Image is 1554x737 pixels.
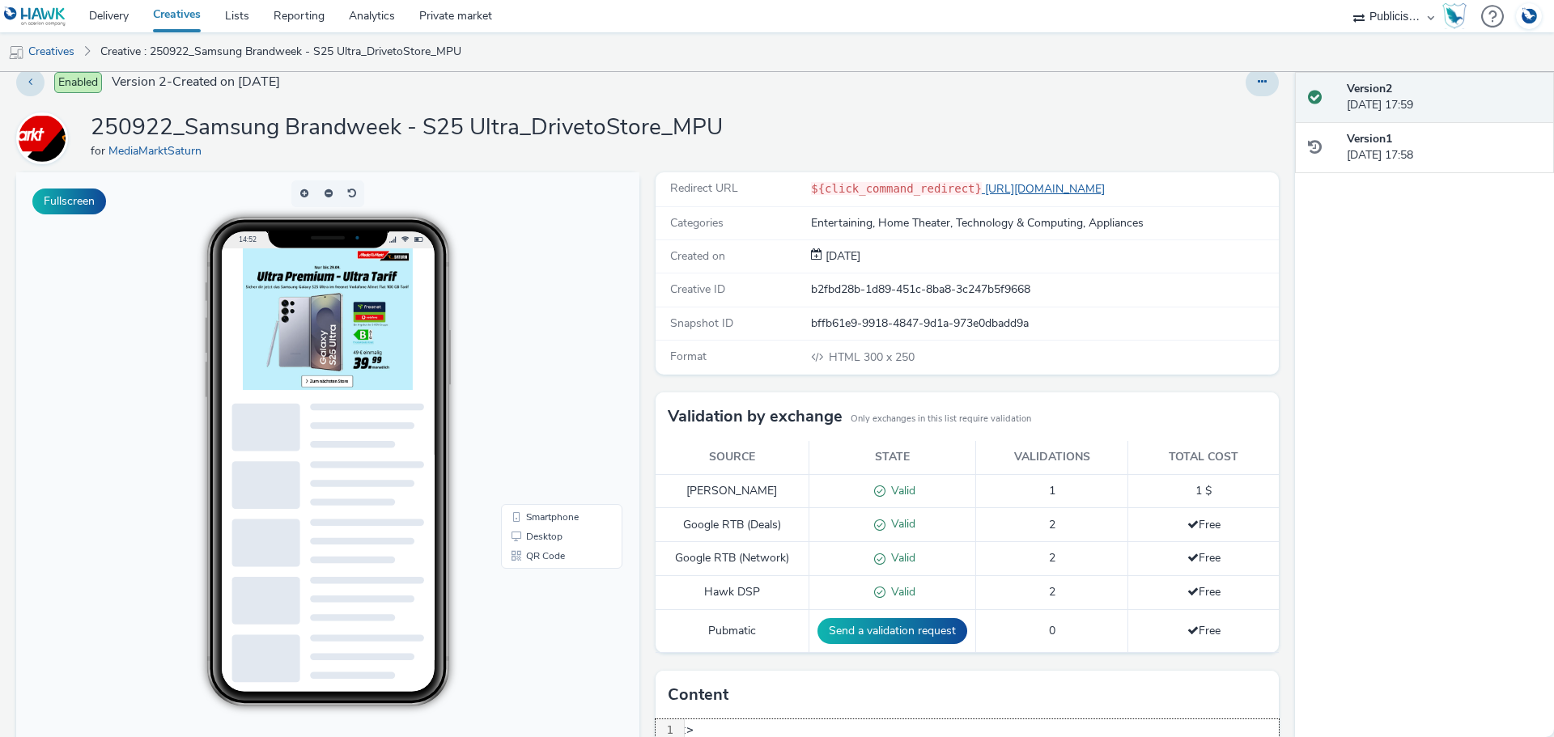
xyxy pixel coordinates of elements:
td: Google RTB (Network) [656,542,809,576]
span: Valid [885,483,915,498]
span: QR Code [510,379,549,388]
button: Fullscreen [32,188,106,214]
span: Format [670,349,707,364]
h3: Validation by exchange [668,405,843,429]
li: Desktop [488,354,603,374]
span: Creative ID [670,282,725,297]
span: 0 [1049,623,1055,638]
span: Created on [670,248,725,264]
img: Account DE [1517,3,1541,30]
div: Creation 22 September 2025, 17:58 [822,248,860,265]
img: undefined Logo [4,6,66,27]
span: Redirect URL [670,180,738,196]
span: 2 [1049,584,1055,599]
img: MediaMarktSaturn [19,115,66,162]
td: Pubmatic [656,609,809,652]
a: Hawk Academy [1442,3,1473,29]
span: 1 $ [1195,483,1212,498]
td: [PERSON_NAME] [656,474,809,508]
span: Valid [885,550,915,565]
a: MediaMarktSaturn [16,130,74,146]
span: 300 x 250 [827,349,915,365]
a: MediaMarktSaturn [108,143,208,159]
code: ${click_command_redirect} [811,182,982,195]
span: Version 2 - Created on [DATE] [112,73,280,91]
span: Snapshot ID [670,316,733,331]
span: 1 [1049,483,1055,498]
a: [URL][DOMAIN_NAME] [982,181,1111,197]
span: 2 [1049,550,1055,565]
strong: Version 2 [1347,81,1392,96]
th: Source [656,441,809,474]
div: [DATE] 17:59 [1347,81,1541,114]
td: Hawk DSP [656,576,809,610]
span: Categories [670,215,724,231]
small: Only exchanges in this list require validation [851,413,1031,426]
h1: 250922_Samsung Brandweek - S25 Ultra_DrivetoStore_MPU [91,112,723,143]
span: [DATE] [822,248,860,264]
span: Free [1187,550,1221,565]
div: Entertaining, Home Theater, Technology & Computing, Appliances [811,215,1277,231]
th: Total cost [1128,441,1279,474]
span: HTML [829,349,864,365]
div: [DATE] 17:58 [1347,131,1541,164]
li: Smartphone [488,335,603,354]
button: Send a validation request [817,618,967,644]
span: Desktop [510,359,546,369]
th: Validations [975,441,1128,474]
span: Free [1187,623,1221,638]
div: b2fbd28b-1d89-451c-8ba8-3c247b5f9668 [811,282,1277,298]
img: mobile [8,44,24,61]
span: Smartphone [510,340,563,349]
span: Free [1187,517,1221,532]
span: Valid [885,584,915,599]
span: 14:52 [223,62,240,71]
span: 2 [1049,517,1055,532]
div: bffb61e9-9918-4847-9d1a-973e0dbadd9a [811,316,1277,332]
th: State [809,441,975,474]
span: Free [1187,584,1221,599]
span: Enabled [54,72,102,93]
strong: Version 1 [1347,131,1392,146]
h3: Content [668,683,728,707]
a: Creative : 250922_Samsung Brandweek - S25 Ultra_DrivetoStore_MPU [92,32,469,71]
li: QR Code [488,374,603,393]
span: Valid [885,516,915,532]
span: for [91,143,108,159]
td: Google RTB (Deals) [656,508,809,542]
img: Hawk Academy [1442,3,1467,29]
